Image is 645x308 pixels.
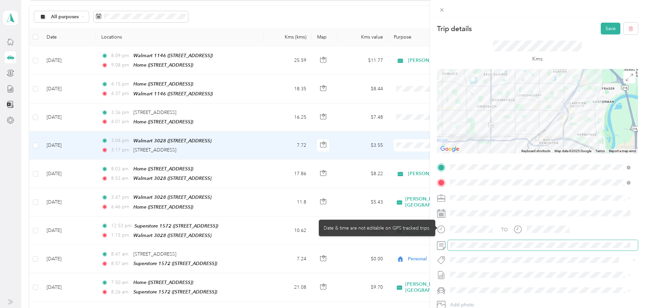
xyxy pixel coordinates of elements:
[609,149,636,153] a: Report a map error
[595,149,605,153] a: Terms (opens in new tab)
[501,226,508,233] div: TO
[554,149,591,153] span: Map data ©2025 Google
[437,24,472,33] p: Trip details
[532,55,543,63] p: Kms
[601,23,620,34] button: Save
[439,145,461,153] img: Google
[319,219,435,236] div: Date & time are not editable on GPS tracked trips.
[607,270,645,308] iframe: Everlance-gr Chat Button Frame
[521,149,550,153] button: Keyboard shortcuts
[439,145,461,153] a: Open this area in Google Maps (opens a new window)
